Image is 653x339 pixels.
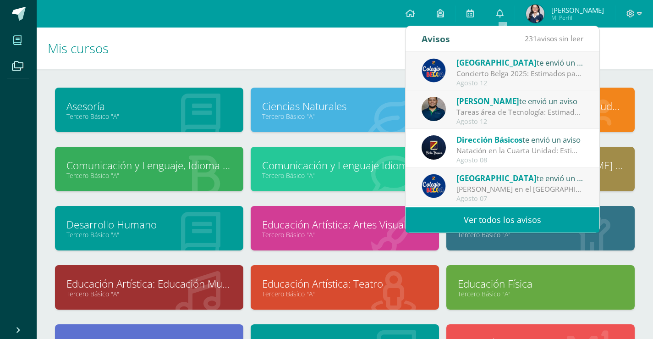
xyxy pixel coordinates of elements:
a: Tercero Básico "A" [262,112,428,121]
span: Dirección Básicos [456,134,522,145]
div: Agosto 08 [456,156,584,164]
a: Tercero Básico "A" [66,112,232,121]
a: Ver todos los avisos [406,207,599,233]
div: te envió un aviso [456,133,584,145]
span: 231 [525,33,537,44]
a: Educación Artística: Teatro [262,277,428,291]
div: Natación en la Cuarta Unidad: Estimados padres y madres de familia: Reciban un cordial saludo des... [456,145,584,156]
span: [PERSON_NAME] [551,6,604,15]
div: Avisos [422,26,450,51]
a: Educación Artística: Artes Visuales [262,217,428,232]
a: Tercero Básico "A" [66,289,232,298]
div: Agosto 12 [456,79,584,87]
a: Comunicación y Lenguaje Idioma Extranjero Inglés [262,158,428,172]
span: [GEOGRAPHIC_DATA] [456,173,537,183]
a: Tercero Básico "A" [262,171,428,180]
div: te envió un aviso [456,56,584,68]
div: te envió un aviso [456,172,584,184]
div: Tareas área de Tecnología: Estimados padres de familia: Reciban un cordial saludo. El motivo de e... [456,107,584,117]
a: Ciencias Naturales [262,99,428,113]
span: avisos sin leer [525,33,583,44]
a: Tercero Básico "A" [66,230,232,239]
div: Concierto Belga 2025: Estimados padres y madres de familia: Les saludamos cordialmente deseando q... [456,68,584,79]
a: Tercero Básico "A" [458,289,623,298]
a: Desarrollo Humano [66,217,232,232]
img: d75c63bec02e1283ee24e764633d115c.png [422,97,446,121]
img: 919ad801bb7643f6f997765cf4083301.png [422,58,446,83]
a: Educación Artística: Educación Musical [66,277,232,291]
a: Educación Física [458,277,623,291]
div: Abuelitos Heladeros en el Colegio Belga.: Estimados padres y madres de familia: Les saludamos cor... [456,184,584,195]
img: 0125c0eac4c50c44750533c4a7747585.png [422,135,446,160]
a: Comunicación y Lenguaje, Idioma Español [66,158,232,172]
span: [PERSON_NAME] [456,96,519,106]
div: Agosto 07 [456,195,584,203]
div: Agosto 12 [456,118,584,126]
a: Tercero Básico "A" [458,230,623,239]
div: te envió un aviso [456,95,584,107]
img: 247608930fe9e8d457b9cdbfcb073c93.png [526,5,544,23]
a: Asesoría [66,99,232,113]
a: Tercero Básico "A" [262,230,428,239]
img: 919ad801bb7643f6f997765cf4083301.png [422,174,446,198]
a: Tercero Básico "A" [66,171,232,180]
a: Tercero Básico "A" [262,289,428,298]
span: [GEOGRAPHIC_DATA] [456,57,537,68]
span: Mis cursos [48,39,109,57]
span: Mi Perfil [551,14,604,22]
